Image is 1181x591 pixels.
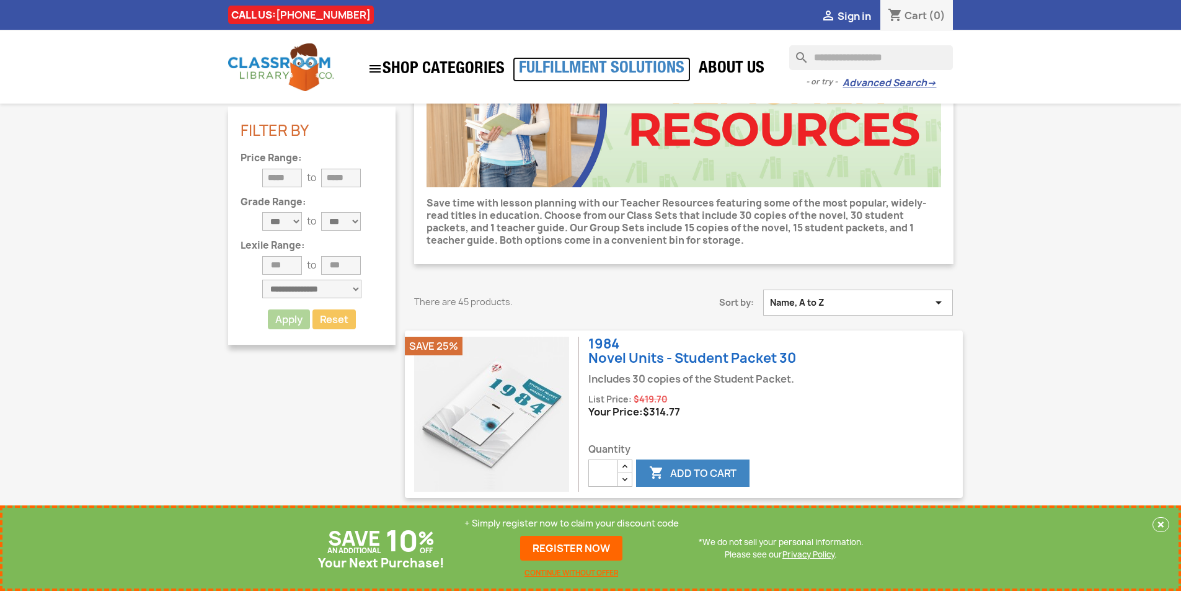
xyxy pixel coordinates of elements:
a: Fulfillment Solutions [513,57,691,82]
i:  [649,466,664,481]
a:  Sign in [821,9,871,23]
span: List Price: [588,394,632,405]
span: Price [643,405,680,419]
a: Advanced Search→ [843,77,936,89]
span: Cart [905,9,927,22]
span: Quantity [588,443,797,456]
span: → [927,77,936,89]
span: Sign in [838,9,871,23]
p: There are 45 products. [414,296,628,308]
p: Filter By [241,122,383,138]
i:  [931,296,946,309]
div: CALL US: [228,6,374,24]
img: Classroom Library Company [228,43,334,91]
a: [PHONE_NUMBER] [276,8,371,22]
input: Search [789,45,953,70]
span: (0) [929,9,945,22]
i:  [821,9,836,24]
a: SHOP CATEGORIES [361,55,511,82]
span: Sort by: [647,296,764,309]
p: Lexile Range: [241,241,383,251]
span: - or try - [806,76,843,88]
div: Your Price: [588,406,797,418]
p: Save time with lesson planning with our Teacher Resources featuring some of the most popular, wid... [427,197,941,247]
a: About Us [692,57,771,82]
p: to [307,172,316,184]
button: Apply [268,309,310,329]
p: to [307,259,316,272]
p: Grade Range: [241,197,383,208]
a: 1984Novel Units - Student Packet 30 [588,335,796,367]
li: Save 25% [405,337,462,355]
img: CLC_Teacher_Resources.jpg [427,30,941,187]
a: Reset [312,309,356,329]
p: to [307,215,316,228]
input: Quantity [588,460,618,487]
img: 1984 (Novel Units - Student Packet 30) [414,337,569,492]
button: Sort by selection [763,290,953,316]
i: shopping_cart [888,9,903,24]
i: search [789,45,804,60]
div: Includes 30 copies of the Student Packet. [588,370,797,392]
i:  [368,61,383,76]
button: Add to cart [636,460,750,487]
span: Regular price [634,393,668,406]
p: Price Range: [241,153,383,164]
